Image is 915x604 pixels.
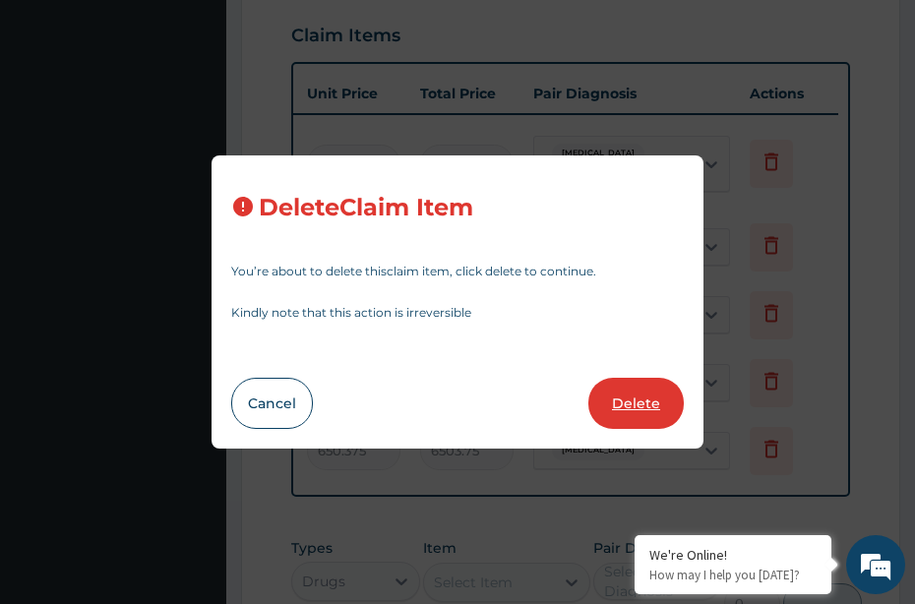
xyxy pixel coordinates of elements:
p: Kindly note that this action is irreversible [231,307,684,319]
div: Minimize live chat window [323,10,370,57]
img: d_794563401_company_1708531726252_794563401 [36,98,80,148]
p: How may I help you today? [649,567,817,583]
div: We're Online! [649,546,817,564]
button: Delete [588,378,684,429]
textarea: Type your message and hit 'Enter' [10,398,375,467]
button: Cancel [231,378,313,429]
p: You’re about to delete this claim item , click delete to continue. [231,266,684,277]
span: We're online! [114,178,272,377]
h3: Delete Claim Item [259,195,473,221]
div: Chat with us now [102,110,331,136]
